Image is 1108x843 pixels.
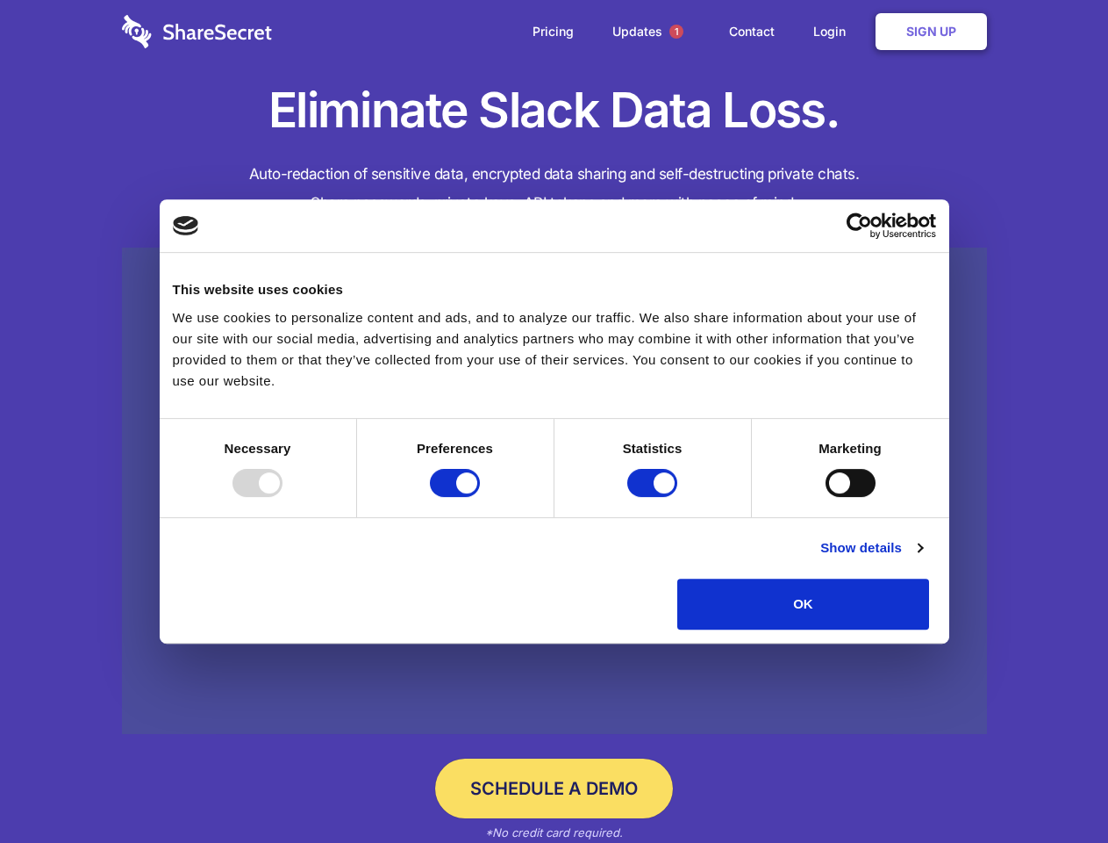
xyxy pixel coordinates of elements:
em: *No credit card required. [485,825,623,839]
strong: Marketing [818,441,882,456]
img: logo-wordmark-white-trans-d4663122ce5f474addd5e946df7df03e33cb6a1c49d2221995e7729f52c070b2.svg [122,15,272,48]
a: Sign Up [876,13,987,50]
a: Show details [820,537,922,558]
a: Wistia video thumbnail [122,248,987,735]
a: Usercentrics Cookiebot - opens in a new window [783,213,936,239]
a: Schedule a Demo [435,759,673,818]
div: This website uses cookies [173,279,936,300]
strong: Necessary [225,441,291,456]
span: 1 [669,25,683,39]
a: Contact [711,4,792,59]
h1: Eliminate Slack Data Loss. [122,79,987,142]
a: Pricing [515,4,591,59]
button: OK [677,579,929,630]
strong: Statistics [623,441,683,456]
strong: Preferences [417,441,493,456]
img: logo [173,216,199,235]
div: We use cookies to personalize content and ads, and to analyze our traffic. We also share informat... [173,307,936,392]
h4: Auto-redaction of sensitive data, encrypted data sharing and self-destructing private chats. Shar... [122,160,987,218]
a: Login [796,4,872,59]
